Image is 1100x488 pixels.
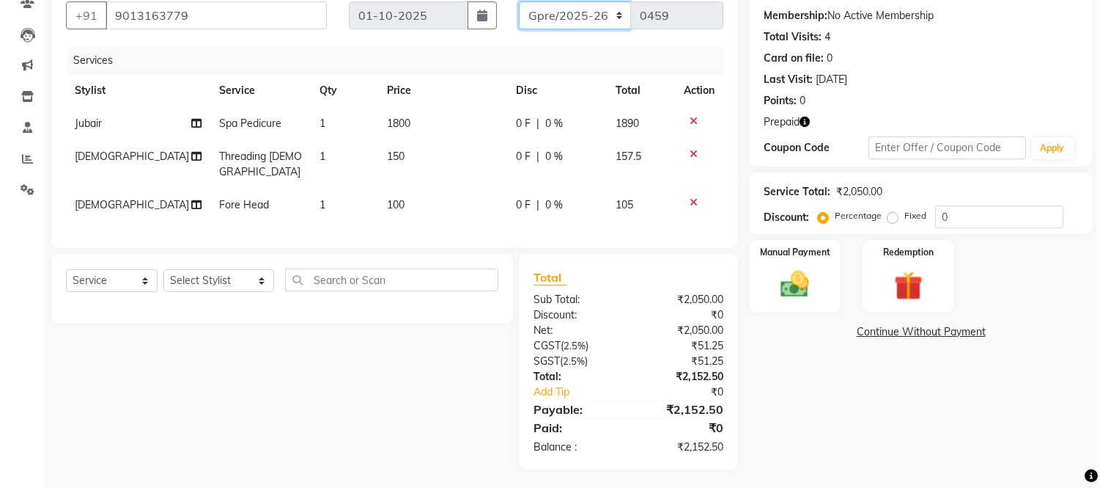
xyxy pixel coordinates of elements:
span: SGST [534,354,560,368]
div: ₹51.25 [629,354,735,369]
img: _gift.svg [885,268,931,304]
a: Continue Without Payment [752,324,1090,340]
div: Service Total: [764,184,830,200]
img: _cash.svg [772,268,818,301]
th: Service [210,74,311,107]
span: Prepaid [764,114,800,130]
div: ₹0 [629,307,735,323]
th: Disc [507,74,607,107]
div: 4 [824,29,830,45]
div: Paid: [523,419,629,437]
span: | [536,116,539,131]
span: 0 % [545,197,563,213]
span: 105 [616,198,633,211]
th: Total [607,74,675,107]
label: Redemption [883,246,934,259]
div: Total: [523,369,629,385]
span: 157.5 [616,150,641,163]
label: Percentage [835,209,882,222]
span: 1 [320,117,325,130]
span: Threading [DEMOGRAPHIC_DATA] [219,150,302,178]
button: Apply [1032,137,1074,159]
div: Coupon Code [764,140,868,156]
div: Last Visit: [764,72,813,87]
div: ₹0 [629,419,735,437]
div: ₹51.25 [629,338,735,354]
span: [DEMOGRAPHIC_DATA] [75,198,189,211]
span: Fore Head [219,198,269,211]
span: 1 [320,150,325,163]
div: Discount: [764,210,809,225]
span: 0 F [516,197,531,213]
input: Search by Name/Mobile/Email/Code [106,1,327,29]
span: Total [534,270,567,285]
div: Payable: [523,401,629,418]
th: Action [675,74,723,107]
span: 2.5% [563,355,585,367]
span: 100 [387,198,405,211]
span: Spa Pedicure [219,117,281,130]
input: Search or Scan [285,269,498,291]
div: ₹0 [646,385,735,400]
div: ₹2,152.50 [629,369,735,385]
span: Jubair [75,117,102,130]
div: ₹2,152.50 [629,401,735,418]
span: 1890 [616,117,639,130]
th: Qty [311,74,377,107]
div: Services [67,47,734,74]
span: | [536,149,539,164]
span: CGST [534,339,561,352]
span: 1 [320,198,325,211]
div: ( ) [523,338,629,354]
div: Card on file: [764,51,824,66]
button: +91 [66,1,107,29]
div: ₹2,152.50 [629,440,735,455]
div: Membership: [764,8,827,23]
div: Points: [764,93,797,109]
div: ₹2,050.00 [629,292,735,307]
div: Net: [523,323,629,338]
span: 150 [387,150,405,163]
span: 0 % [545,116,563,131]
input: Enter Offer / Coupon Code [868,136,1025,159]
span: 0 F [516,116,531,131]
div: ( ) [523,354,629,369]
div: ₹2,050.00 [629,323,735,338]
label: Fixed [904,209,926,222]
div: Discount: [523,307,629,323]
span: 0 F [516,149,531,164]
th: Price [378,74,508,107]
div: ₹2,050.00 [836,184,882,200]
span: [DEMOGRAPHIC_DATA] [75,150,189,163]
div: Total Visits: [764,29,822,45]
span: 1800 [387,117,410,130]
div: 0 [827,51,833,66]
div: Sub Total: [523,292,629,307]
span: 0 % [545,149,563,164]
div: Balance : [523,440,629,455]
label: Manual Payment [760,246,830,259]
th: Stylist [66,74,210,107]
div: [DATE] [816,72,847,87]
span: | [536,197,539,213]
div: 0 [800,93,805,109]
a: Add Tip [523,385,646,400]
div: No Active Membership [764,8,1078,23]
span: 2.5% [564,340,586,352]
